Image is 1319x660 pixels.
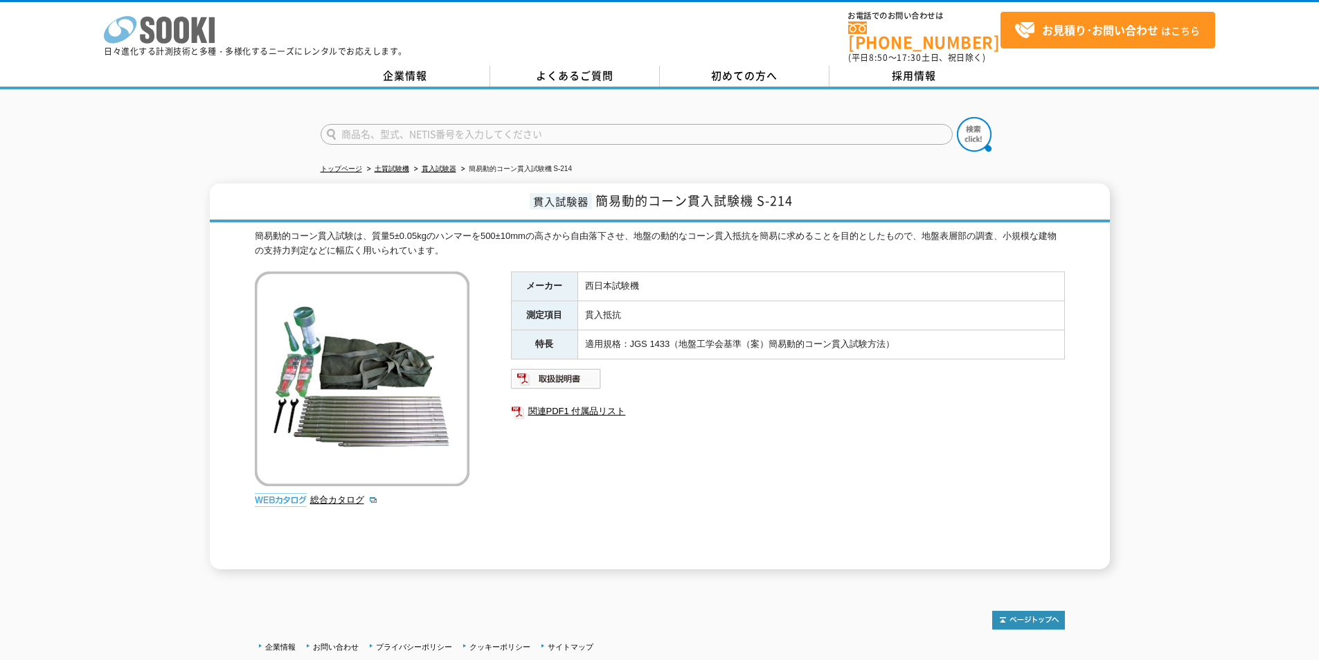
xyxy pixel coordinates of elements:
[321,165,362,172] a: トップページ
[577,272,1064,301] td: 西日本試験機
[829,66,999,87] a: 採用情報
[660,66,829,87] a: 初めての方へ
[992,611,1065,630] img: トップページへ
[511,330,577,359] th: 特長
[595,191,793,210] span: 簡易動的コーン貫入試験機 S-214
[265,643,296,651] a: 企業情報
[255,493,307,507] img: webカタログ
[511,272,577,301] th: メーカー
[458,162,572,177] li: 簡易動的コーン貫入試験機 S-214
[104,47,407,55] p: 日々進化する計測技術と多種・多様化するニーズにレンタルでお応えします。
[255,229,1065,258] div: 簡易動的コーン貫入試験は、質量5±0.05kgのハンマーを500±10mmの高さから自由落下させ、地盤の動的なコーン貫入抵抗を簡易に求めることを目的としたもので、地盤表層部の調査、小規模な建物の...
[313,643,359,651] a: お問い合わせ
[511,301,577,330] th: 測定項目
[957,117,992,152] img: btn_search.png
[422,165,456,172] a: 貫入試験器
[711,68,778,83] span: 初めての方へ
[897,51,922,64] span: 17:30
[848,12,1001,20] span: お電話でのお問い合わせは
[490,66,660,87] a: よくあるご質問
[577,301,1064,330] td: 貫入抵抗
[848,21,1001,50] a: [PHONE_NUMBER]
[848,51,985,64] span: (平日 ～ 土日、祝日除く)
[511,377,602,387] a: 取扱説明書
[511,368,602,390] img: 取扱説明書
[310,494,378,505] a: 総合カタログ
[1001,12,1215,48] a: お見積り･お問い合わせはこちら
[321,124,953,145] input: 商品名、型式、NETIS番号を入力してください
[577,330,1064,359] td: 適用規格：JGS 1433（地盤工学会基準（案）簡易動的コーン貫入試験方法）
[255,271,469,486] img: 簡易動的コーン貫入試験機 S-214
[511,402,1065,420] a: 関連PDF1 付属品リスト
[376,643,452,651] a: プライバシーポリシー
[469,643,530,651] a: クッキーポリシー
[548,643,593,651] a: サイトマップ
[869,51,888,64] span: 8:50
[321,66,490,87] a: 企業情報
[530,193,592,209] span: 貫入試験器
[1042,21,1158,38] strong: お見積り･お問い合わせ
[1014,20,1200,41] span: はこちら
[375,165,409,172] a: 土質試験機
